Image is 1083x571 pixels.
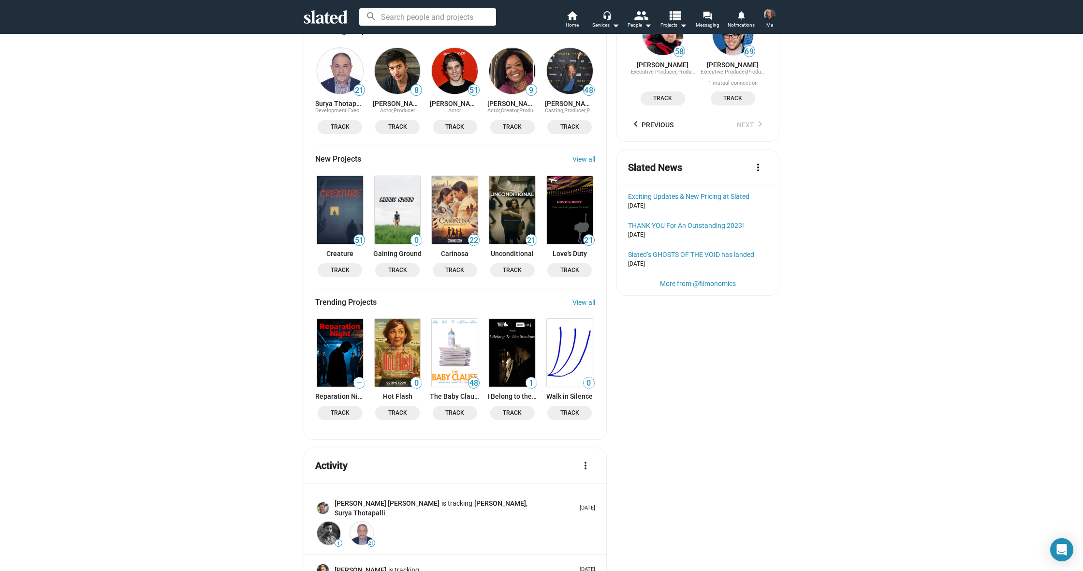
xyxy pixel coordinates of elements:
[660,280,736,287] a: More from @filmonomics
[315,250,365,257] a: Creature
[430,392,480,400] a: The Baby Clause
[487,107,501,114] span: Actor,
[317,319,363,387] img: Reparation Night
[717,93,749,104] span: Track
[547,48,593,94] img: Karri Miles
[677,19,689,31] mat-icon: arrow_drop_down
[432,176,478,244] img: Carinosa
[318,120,362,134] button: Track
[642,19,654,31] mat-icon: arrow_drop_down
[335,509,385,517] span: Surya Thotapalli
[702,11,712,20] mat-icon: forum
[354,236,365,245] span: 51
[373,317,423,389] a: Hot Flash
[448,107,461,114] span: Actor
[468,86,479,95] span: 51
[350,522,373,545] img: Surya Thotapalli
[547,176,593,244] img: Love's Duty
[432,48,478,94] img: Lukas Gage
[323,122,356,132] span: Track
[646,93,679,104] span: Track
[628,193,768,200] div: Exciting Updates & New Pricing at Slated
[487,317,537,389] a: I Belong to the Shadows
[711,91,755,105] button: Track
[764,9,776,20] img: Cody Cowell
[752,162,764,173] mat-icon: more_vert
[490,263,535,277] button: Track
[354,378,365,388] span: —
[545,100,595,107] a: [PERSON_NAME]
[744,47,755,57] span: 69
[487,100,537,107] a: [PERSON_NAME]
[317,522,340,545] img: Sanjay Belani
[490,120,535,134] button: Track
[545,317,595,389] a: Walk in Silence
[589,10,623,31] button: Services
[545,250,595,257] a: Love's Duty
[526,86,537,95] span: 9
[487,174,537,246] a: Unconditional
[381,408,414,418] span: Track
[553,408,586,418] span: Track
[323,408,356,418] span: Track
[674,47,685,57] span: 58
[487,392,537,400] a: I Belong to the Shadows
[432,319,478,387] img: The Baby Clause
[696,19,719,31] span: Messaging
[315,392,365,400] a: Reparation Night
[375,263,420,277] button: Track
[315,154,361,164] span: New Projects
[602,11,611,19] mat-icon: headset_mic
[381,122,414,132] span: Track
[545,174,595,246] a: Love's Duty
[628,116,679,134] button: Previous
[731,116,768,134] button: Next
[375,319,421,387] img: Hot Flash
[1050,538,1073,561] div: Open Intercom Messenger
[315,174,365,246] a: Creature
[701,69,747,75] span: Executive Producer,
[690,10,724,31] a: Messaging
[496,265,529,275] span: Track
[430,174,480,246] a: Carinosa
[468,236,479,245] span: 22
[468,378,479,388] span: 48
[628,251,768,258] a: Slated’s GHOSTS OF THE VOID has landed
[317,48,363,94] img: Surya Thotapalli
[713,15,753,55] img: Damon Lindelof
[737,116,766,134] span: Next
[584,236,594,245] span: 21
[375,120,420,134] button: Track
[580,460,591,471] mat-icon: more_vert
[315,459,348,472] mat-card-title: Activity
[630,116,673,134] span: Previous
[317,176,363,244] img: Creature
[411,236,422,245] span: 0
[411,378,422,388] span: 0
[592,19,619,31] div: Services
[630,118,642,130] mat-icon: keyboard_arrow_left
[547,263,592,277] button: Track
[553,122,586,132] span: Track
[547,319,593,387] img: Walk in Silence
[631,69,677,75] span: Executive Producer,
[566,19,579,31] span: Home
[545,392,595,400] a: Walk in Silence
[634,8,648,22] mat-icon: people
[335,499,441,508] a: [PERSON_NAME] [PERSON_NAME]
[707,61,759,69] a: [PERSON_NAME]
[628,222,768,229] a: THANK YOU For An Outstanding 2023!
[380,107,394,114] span: Actor,
[315,107,372,114] span: Development Executive,
[572,155,595,163] a: View all
[501,107,519,114] span: Creator,
[439,265,471,275] span: Track
[474,499,527,507] span: [PERSON_NAME],
[547,406,592,420] button: Track
[354,86,365,95] span: 21
[728,19,755,31] span: Notifications
[433,120,477,134] button: Track
[545,107,564,114] span: Casting,
[439,122,471,132] span: Track
[547,120,592,134] button: Track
